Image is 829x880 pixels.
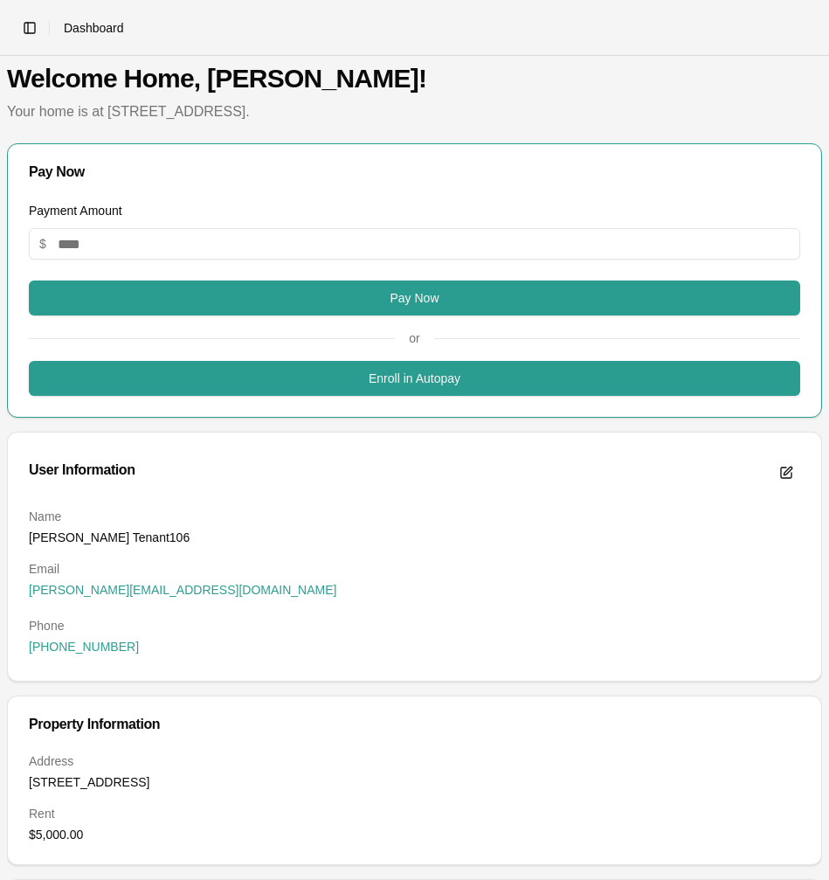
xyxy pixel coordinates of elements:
button: Pay Now [29,281,800,315]
nav: breadcrumb [64,19,124,37]
span: $ [39,235,46,253]
dt: Name [29,508,800,525]
label: Payment Amount [29,204,122,218]
dt: Address [29,752,800,770]
span: Dashboard [64,19,124,37]
span: [PHONE_NUMBER] [29,638,139,655]
h1: Welcome Home, [PERSON_NAME]! [7,63,822,94]
p: Your home is at [STREET_ADDRESS]. [7,101,822,122]
button: Enroll in Autopay [29,361,800,396]
span: [PERSON_NAME][EMAIL_ADDRESS][DOMAIN_NAME] [29,581,336,599]
span: or [395,329,433,347]
dt: Phone [29,617,800,634]
dd: $5,000.00 [29,826,800,843]
dt: Email [29,560,800,578]
div: Property Information [29,717,800,731]
div: Pay Now [29,165,800,179]
dt: Rent [29,805,800,822]
div: User Information [29,463,135,477]
dd: [STREET_ADDRESS] [29,773,800,791]
dd: [PERSON_NAME] Tenant106 [29,529,800,546]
